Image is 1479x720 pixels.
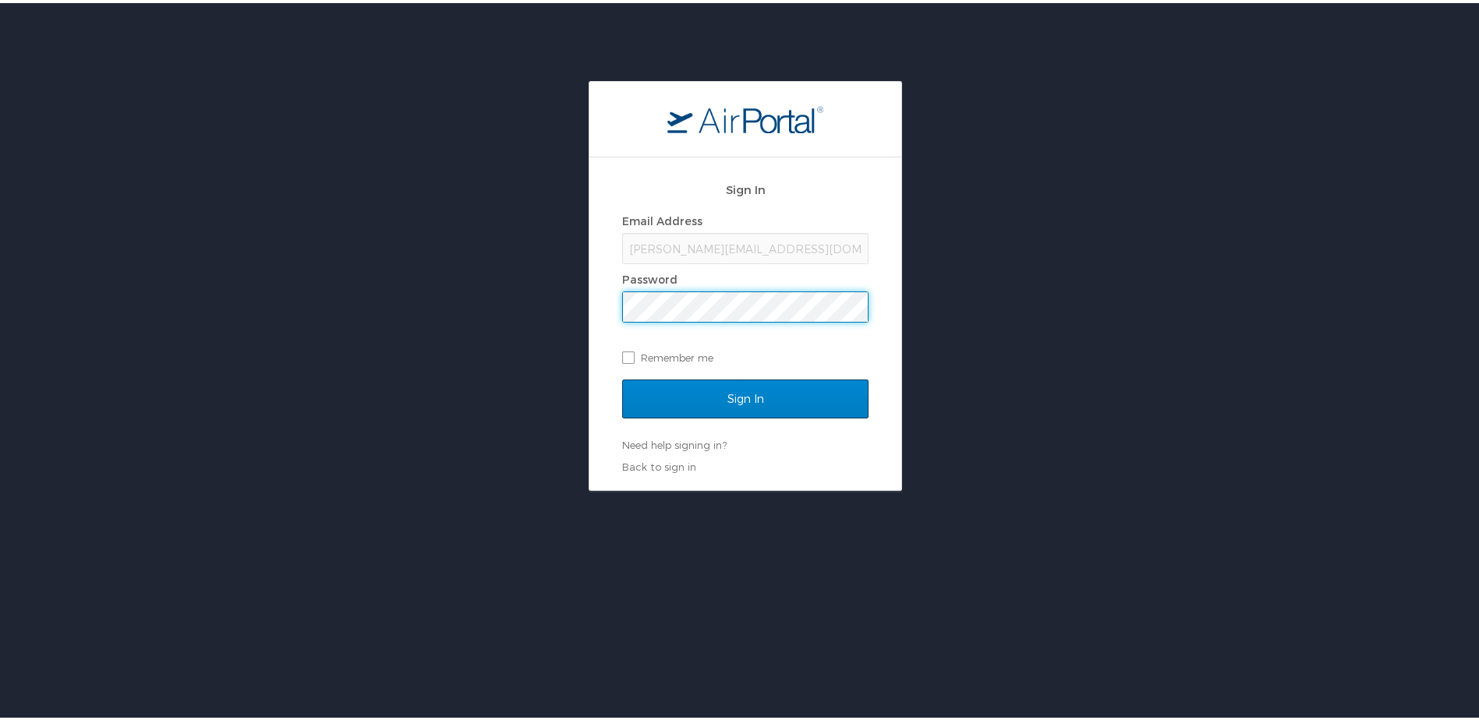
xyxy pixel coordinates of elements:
input: Sign In [622,376,869,415]
label: Password [622,270,678,283]
label: Email Address [622,211,702,224]
label: Remember me [622,343,869,366]
a: Need help signing in? [622,436,727,448]
img: logo [667,102,823,130]
h2: Sign In [622,178,869,196]
a: Back to sign in [622,457,696,470]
